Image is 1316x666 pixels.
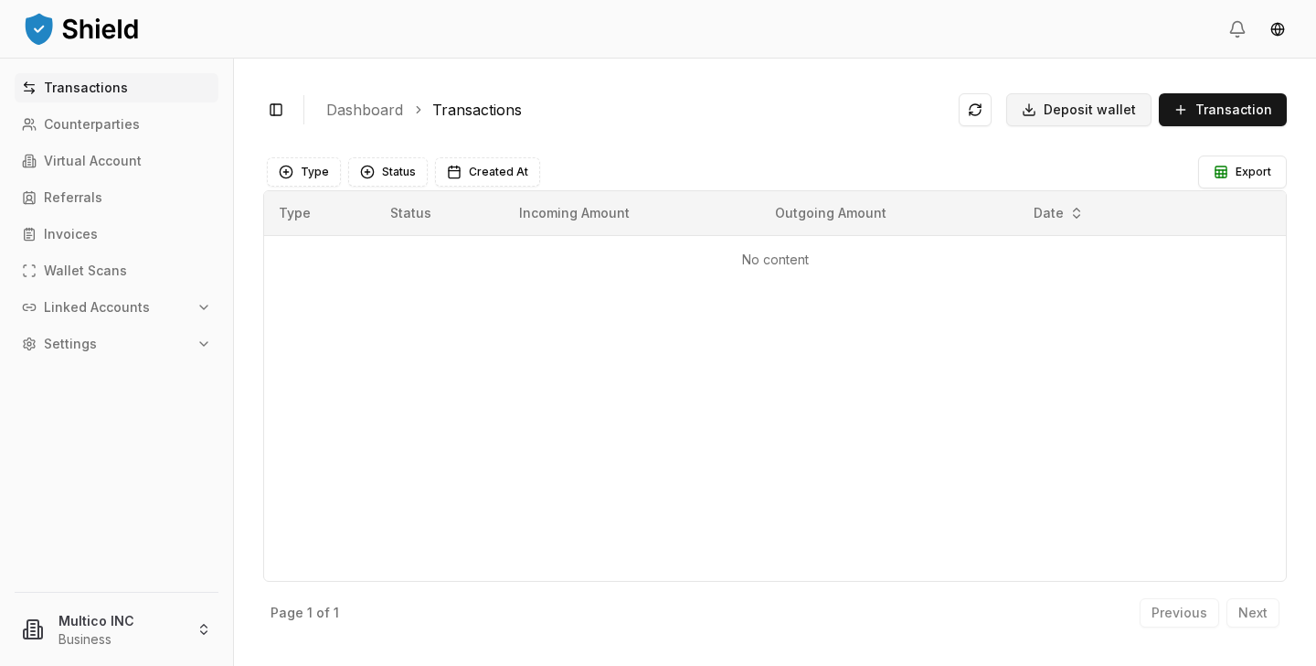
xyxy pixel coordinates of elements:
img: ShieldPay Logo [22,10,141,47]
p: Virtual Account [44,155,142,167]
th: Type [264,191,376,235]
a: Invoices [15,220,218,249]
button: Export [1198,156,1287,188]
p: Counterparties [44,118,140,131]
a: Counterparties [15,110,218,139]
span: Transaction [1195,101,1272,119]
a: Dashboard [326,99,403,121]
button: Status [348,157,428,187]
a: Transactions [432,99,522,121]
button: Linked Accounts [15,293,218,322]
p: 1 [334,607,339,619]
p: Multico INC [58,611,182,630]
button: Transaction [1159,93,1287,126]
button: Type [267,157,341,187]
button: Settings [15,329,218,359]
p: Transactions [44,81,128,94]
p: 1 [307,607,313,619]
button: Deposit wallet [1006,93,1151,126]
a: Virtual Account [15,146,218,176]
span: Created At [469,165,528,179]
nav: breadcrumb [326,99,944,121]
p: No content [279,251,1271,269]
a: Transactions [15,73,218,102]
p: Invoices [44,228,98,241]
button: Multico INCBusiness [7,600,226,659]
th: Incoming Amount [504,191,760,235]
a: Wallet Scans [15,256,218,285]
p: Linked Accounts [44,301,150,314]
p: Wallet Scans [44,264,127,277]
button: Date [1026,199,1091,228]
p: Referrals [44,191,102,204]
p: Settings [44,338,97,350]
button: Created At [435,157,540,187]
a: Referrals [15,183,218,212]
span: Deposit wallet [1044,101,1136,119]
th: Outgoing Amount [760,191,1017,235]
p: of [316,607,330,619]
th: Status [376,191,504,235]
p: Business [58,630,182,649]
p: Page [271,607,303,619]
